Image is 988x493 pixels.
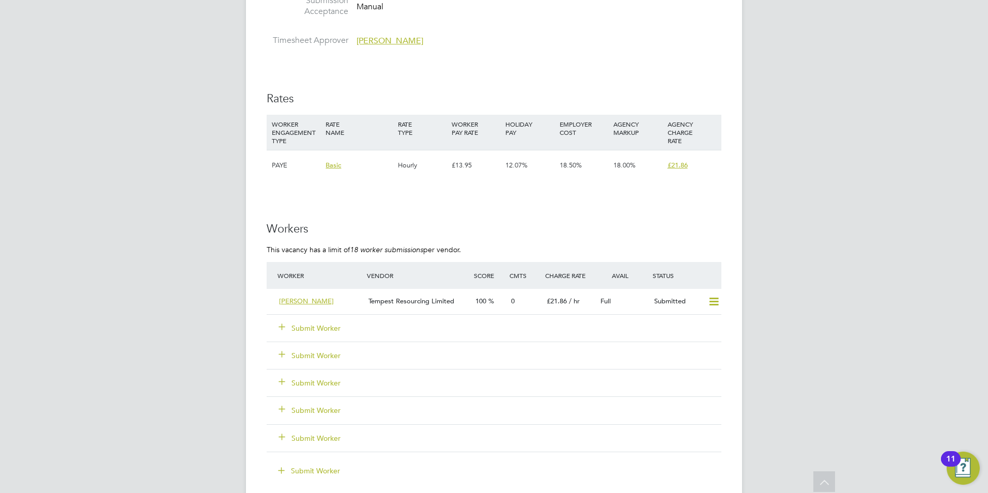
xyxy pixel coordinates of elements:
[279,323,341,333] button: Submit Worker
[279,350,341,361] button: Submit Worker
[543,266,596,285] div: Charge Rate
[275,266,364,285] div: Worker
[475,297,486,305] span: 100
[613,161,636,170] span: 18.00%
[357,36,423,46] span: [PERSON_NAME]
[357,2,383,12] span: Manual
[600,297,611,305] span: Full
[449,150,503,180] div: £13.95
[668,161,688,170] span: £21.86
[449,115,503,142] div: WORKER PAY RATE
[267,222,721,237] h3: Workers
[557,115,611,142] div: EMPLOYER COST
[947,452,980,485] button: Open Resource Center, 11 new notifications
[503,115,557,142] div: HOLIDAY PAY
[267,91,721,106] h3: Rates
[279,378,341,388] button: Submit Worker
[269,115,323,150] div: WORKER ENGAGEMENT TYPE
[611,115,665,142] div: AGENCY MARKUP
[471,266,507,285] div: Score
[650,266,721,285] div: Status
[511,297,515,305] span: 0
[665,115,719,150] div: AGENCY CHARGE RATE
[326,161,341,170] span: Basic
[279,297,334,305] span: [PERSON_NAME]
[505,161,528,170] span: 12.07%
[364,266,471,285] div: Vendor
[596,266,650,285] div: Avail
[946,459,955,472] div: 11
[279,405,341,415] button: Submit Worker
[560,161,582,170] span: 18.50%
[395,150,449,180] div: Hourly
[368,297,454,305] span: Tempest Resourcing Limited
[323,115,395,142] div: RATE NAME
[269,150,323,180] div: PAYE
[507,266,543,285] div: Cmts
[395,115,449,142] div: RATE TYPE
[350,245,423,254] em: 18 worker submissions
[267,245,721,254] p: This vacancy has a limit of per vendor.
[547,297,567,305] span: £21.86
[279,433,341,443] button: Submit Worker
[271,463,348,479] button: Submit Worker
[267,35,348,46] label: Timesheet Approver
[650,293,704,310] div: Submitted
[569,297,580,305] span: / hr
